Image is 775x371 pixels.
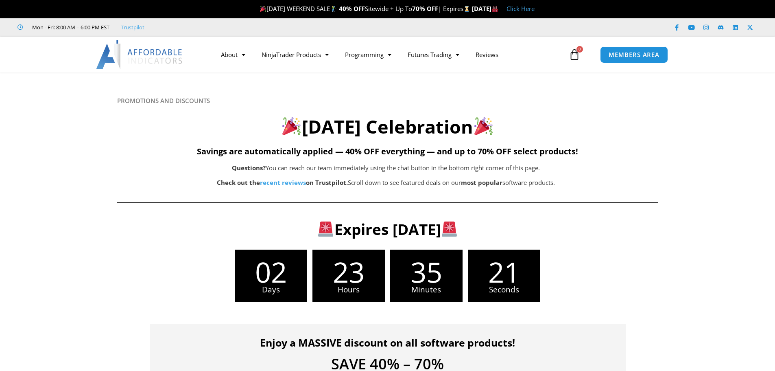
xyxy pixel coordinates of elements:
img: 🏭 [492,6,498,12]
a: 0 [557,43,592,66]
a: Click Here [506,4,535,13]
a: Reviews [467,45,506,64]
b: Questions? [232,164,266,172]
strong: 70% OFF [412,4,438,13]
span: 35 [390,258,463,286]
h4: Enjoy a MASSIVE discount on all software products! [162,336,613,349]
a: Programming [337,45,400,64]
h3: Expires [DATE] [160,220,616,239]
span: Hours [312,286,385,294]
a: MEMBERS AREA [600,46,668,63]
b: most popular [461,178,502,187]
span: MEMBERS AREA [609,52,659,58]
img: LogoAI | Affordable Indicators – NinjaTrader [96,40,183,69]
h6: PROMOTIONS AND DISCOUNTS [117,97,658,105]
span: Minutes [390,286,463,294]
img: ⌛ [464,6,470,12]
img: 🏌️‍♂️ [330,6,336,12]
a: Futures Trading [400,45,467,64]
h5: Savings are automatically applied — 40% OFF everything — and up to 70% OFF select products! [117,147,658,156]
strong: [DATE] [472,4,498,13]
span: 23 [312,258,385,286]
p: You can reach our team immediately using the chat button in the bottom right corner of this page. [158,162,614,174]
strong: 40% OFF [339,4,365,13]
span: 02 [235,258,307,286]
a: recent reviews [260,178,306,187]
span: 0 [576,46,583,53]
a: About [213,45,253,64]
a: Trustpilot [121,22,144,32]
span: Days [235,286,307,294]
nav: Menu [213,45,567,64]
img: 🎉 [474,117,493,135]
img: 🎉 [282,117,301,135]
span: Mon - Fri: 8:00 AM – 6:00 PM EST [30,22,109,32]
img: 🎉 [260,6,266,12]
span: [DATE] WEEKEND SALE Sitewide + Up To | Expires [258,4,472,13]
span: 21 [468,258,540,286]
img: 🚨 [318,222,333,237]
h2: [DATE] Celebration [117,115,658,139]
span: Seconds [468,286,540,294]
strong: Check out the on Trustpilot. [217,178,348,187]
a: NinjaTrader Products [253,45,337,64]
p: Scroll down to see featured deals on our software products. [158,177,614,189]
img: 🚨 [442,222,457,237]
